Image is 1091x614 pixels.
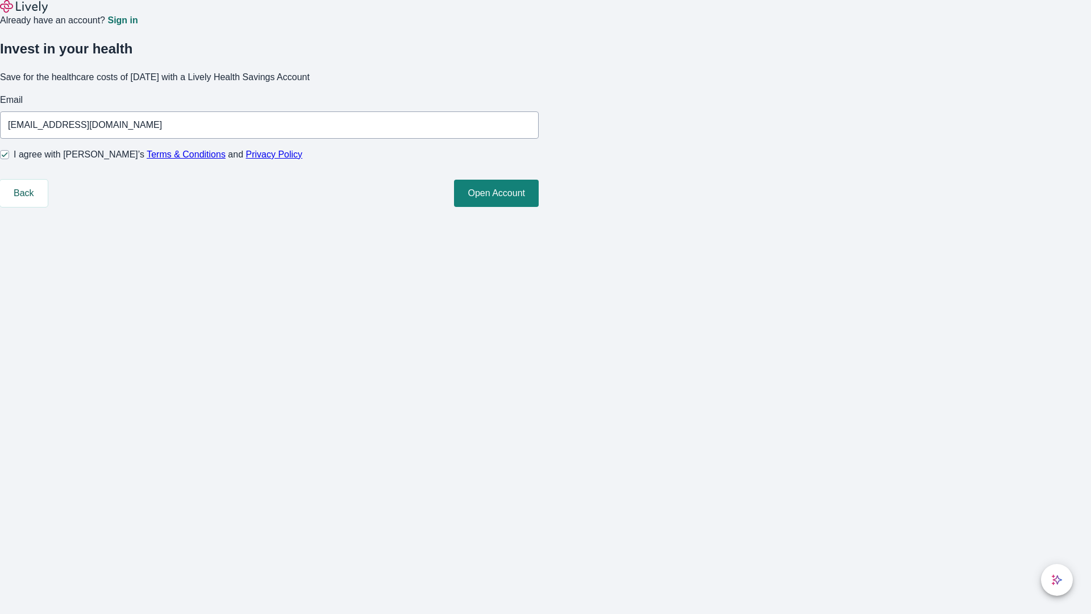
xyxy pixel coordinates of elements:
svg: Lively AI Assistant [1051,574,1063,586]
button: Open Account [454,180,539,207]
a: Sign in [107,16,138,25]
button: chat [1041,564,1073,596]
span: I agree with [PERSON_NAME]’s and [14,148,302,161]
a: Privacy Policy [246,150,303,159]
a: Terms & Conditions [147,150,226,159]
